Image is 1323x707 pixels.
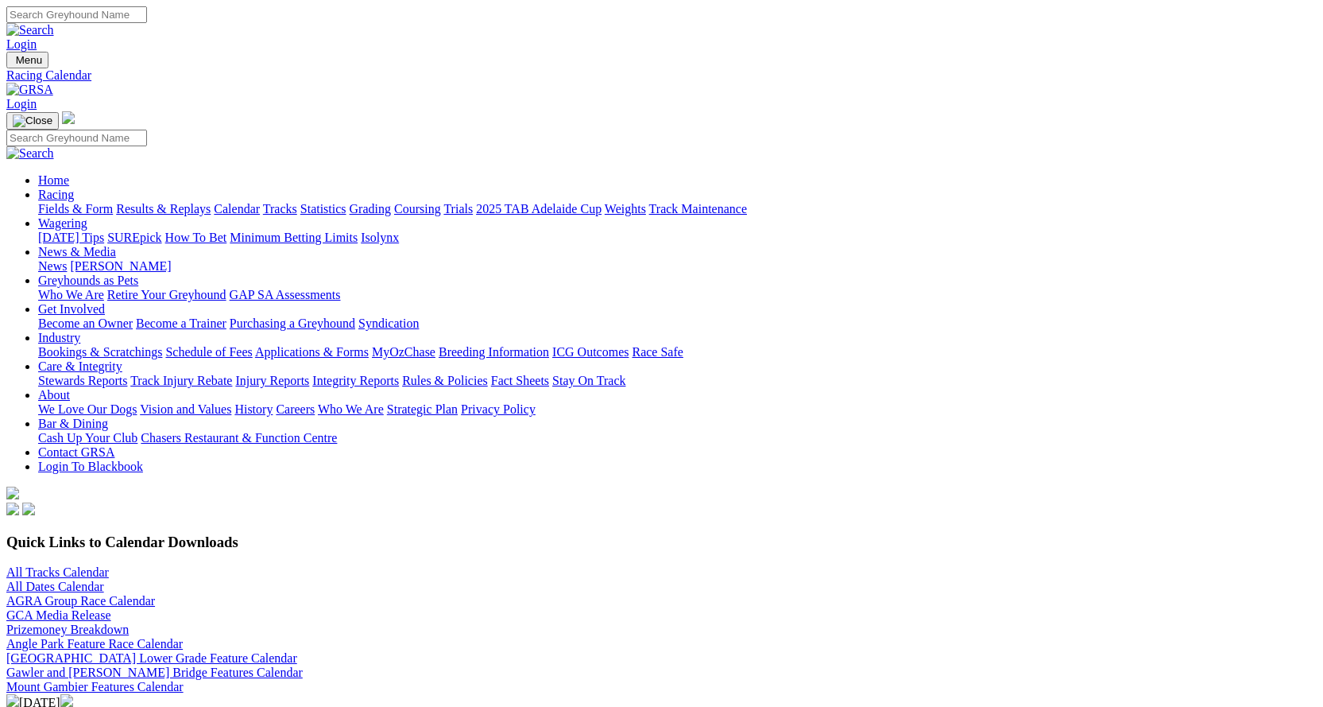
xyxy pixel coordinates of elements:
[130,374,232,387] a: Track Injury Rebate
[443,202,473,216] a: Trials
[38,345,1317,359] div: Industry
[6,637,183,651] a: Angle Park Feature Race Calendar
[38,460,143,473] a: Login To Blackbook
[6,130,147,146] input: Search
[107,288,226,301] a: Retire Your Greyhound
[6,608,111,622] a: GCA Media Release
[38,431,137,445] a: Cash Up Your Club
[6,487,19,499] img: logo-grsa-white.png
[461,402,536,416] a: Privacy Policy
[491,374,549,387] a: Fact Sheets
[276,402,315,416] a: Careers
[6,623,129,636] a: Prizemoney Breakdown
[38,417,108,430] a: Bar & Dining
[38,259,1317,274] div: News & Media
[230,231,358,244] a: Minimum Betting Limits
[38,374,1317,388] div: Care & Integrity
[70,259,171,273] a: [PERSON_NAME]
[16,54,42,66] span: Menu
[38,216,87,230] a: Wagering
[6,83,53,97] img: GRSA
[6,37,37,51] a: Login
[6,68,1317,83] a: Racing Calendar
[38,374,127,387] a: Stewards Reports
[38,345,162,359] a: Bookings & Scratchings
[6,594,155,608] a: AGRA Group Race Calendar
[358,317,419,330] a: Syndication
[6,503,19,515] img: facebook.svg
[361,231,399,244] a: Isolynx
[38,431,1317,445] div: Bar & Dining
[6,97,37,111] a: Login
[116,202,211,216] a: Results & Replays
[214,202,260,216] a: Calendar
[6,112,59,130] button: Toggle navigation
[38,302,105,316] a: Get Involved
[38,402,1317,417] div: About
[38,188,74,201] a: Racing
[6,651,297,665] a: [GEOGRAPHIC_DATA] Lower Grade Feature Calendar
[38,231,104,244] a: [DATE] Tips
[235,374,309,387] a: Injury Reports
[6,6,147,23] input: Search
[165,345,252,359] a: Schedule of Fees
[234,402,273,416] a: History
[632,345,683,359] a: Race Safe
[230,317,355,330] a: Purchasing a Greyhound
[38,317,133,330] a: Become an Owner
[38,288,1317,302] div: Greyhounds as Pets
[165,231,227,244] a: How To Bet
[255,345,369,359] a: Applications & Forms
[38,359,122,373] a: Care & Integrity
[552,345,629,359] a: ICG Outcomes
[649,202,747,216] a: Track Maintenance
[230,288,341,301] a: GAP SA Assessments
[141,431,337,445] a: Chasers Restaurant & Function Centre
[22,503,35,515] img: twitter.svg
[6,534,1317,551] h3: Quick Links to Calendar Downloads
[107,231,161,244] a: SUREpick
[318,402,384,416] a: Who We Are
[439,345,549,359] a: Breeding Information
[38,445,114,459] a: Contact GRSA
[38,317,1317,331] div: Get Involved
[6,565,109,579] a: All Tracks Calendar
[476,202,602,216] a: 2025 TAB Adelaide Cup
[136,317,226,330] a: Become a Trainer
[38,173,69,187] a: Home
[6,580,104,593] a: All Dates Calendar
[372,345,435,359] a: MyOzChase
[402,374,488,387] a: Rules & Policies
[394,202,441,216] a: Coursing
[263,202,297,216] a: Tracks
[38,402,137,416] a: We Love Our Dogs
[552,374,625,387] a: Stay On Track
[387,402,458,416] a: Strategic Plan
[38,274,138,287] a: Greyhounds as Pets
[38,259,67,273] a: News
[62,111,75,124] img: logo-grsa-white.png
[312,374,399,387] a: Integrity Reports
[38,388,70,402] a: About
[605,202,646,216] a: Weights
[60,694,73,707] img: chevron-right-pager-white.svg
[350,202,391,216] a: Grading
[6,52,48,68] button: Toggle navigation
[6,146,54,161] img: Search
[6,694,19,707] img: chevron-left-pager-white.svg
[38,331,80,344] a: Industry
[6,23,54,37] img: Search
[300,202,346,216] a: Statistics
[6,680,184,693] a: Mount Gambier Features Calendar
[6,666,303,679] a: Gawler and [PERSON_NAME] Bridge Features Calendar
[38,202,113,216] a: Fields & Form
[140,402,231,416] a: Vision and Values
[38,202,1317,216] div: Racing
[38,231,1317,245] div: Wagering
[13,115,52,127] img: Close
[38,288,104,301] a: Who We Are
[38,245,116,258] a: News & Media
